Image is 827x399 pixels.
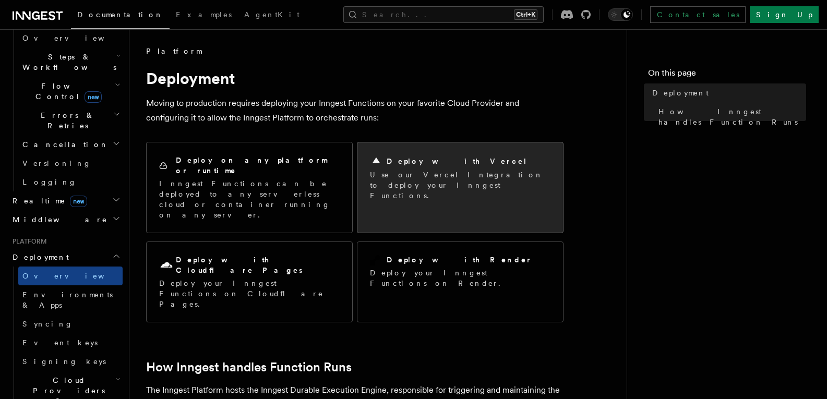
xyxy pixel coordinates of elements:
[18,29,123,47] a: Overview
[77,10,163,19] span: Documentation
[22,357,106,366] span: Signing keys
[608,8,633,21] button: Toggle dark mode
[170,3,238,28] a: Examples
[71,3,170,29] a: Documentation
[648,83,806,102] a: Deployment
[146,142,353,233] a: Deploy on any platform or runtimeInngest Functions can be deployed to any serverless cloud or con...
[8,214,107,225] span: Middleware
[22,338,98,347] span: Event keys
[387,156,528,166] h2: Deploy with Vercel
[244,10,299,19] span: AgentKit
[654,102,806,131] a: How Inngest handles Function Runs
[357,142,564,233] a: Deploy with VercelUse our Vercel Integration to deploy your Inngest Functions.
[18,77,123,106] button: Flow Controlnew
[750,6,819,23] a: Sign Up
[658,106,806,127] span: How Inngest handles Function Runs
[18,135,123,154] button: Cancellation
[8,191,123,210] button: Realtimenew
[176,255,340,275] h2: Deploy with Cloudflare Pages
[8,248,123,267] button: Deployment
[387,255,532,265] h2: Deploy with Render
[238,3,306,28] a: AgentKit
[22,159,91,167] span: Versioning
[159,258,174,273] svg: Cloudflare
[18,47,123,77] button: Steps & Workflows
[176,10,232,19] span: Examples
[18,154,123,173] a: Versioning
[18,173,123,191] a: Logging
[70,196,87,207] span: new
[159,178,340,220] p: Inngest Functions can be deployed to any serverless cloud or container running on any server.
[18,52,116,72] span: Steps & Workflows
[8,252,69,262] span: Deployment
[22,178,77,186] span: Logging
[176,155,340,176] h2: Deploy on any platform or runtime
[18,333,123,352] a: Event keys
[18,315,123,333] a: Syncing
[370,170,550,201] p: Use our Vercel Integration to deploy your Inngest Functions.
[22,320,73,328] span: Syncing
[159,278,340,309] p: Deploy your Inngest Functions on Cloudflare Pages.
[22,272,130,280] span: Overview
[514,9,537,20] kbd: Ctrl+K
[8,29,123,191] div: Inngest Functions
[18,139,109,150] span: Cancellation
[8,196,87,206] span: Realtime
[146,360,352,374] a: How Inngest handles Function Runs
[18,81,115,102] span: Flow Control
[18,110,113,131] span: Errors & Retries
[652,88,709,98] span: Deployment
[18,106,123,135] button: Errors & Retries
[85,91,102,103] span: new
[18,285,123,315] a: Environments & Apps
[648,67,806,83] h4: On this page
[357,241,564,322] a: Deploy with RenderDeploy your Inngest Functions on Render.
[146,96,564,125] p: Moving to production requires deploying your Inngest Functions on your favorite Cloud Provider an...
[146,241,353,322] a: Deploy with Cloudflare PagesDeploy your Inngest Functions on Cloudflare Pages.
[146,46,201,56] span: Platform
[343,6,544,23] button: Search...Ctrl+K
[650,6,746,23] a: Contact sales
[146,69,564,88] h1: Deployment
[370,268,550,288] p: Deploy your Inngest Functions on Render.
[18,267,123,285] a: Overview
[22,291,113,309] span: Environments & Apps
[18,352,123,371] a: Signing keys
[22,34,130,42] span: Overview
[8,210,123,229] button: Middleware
[8,237,47,246] span: Platform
